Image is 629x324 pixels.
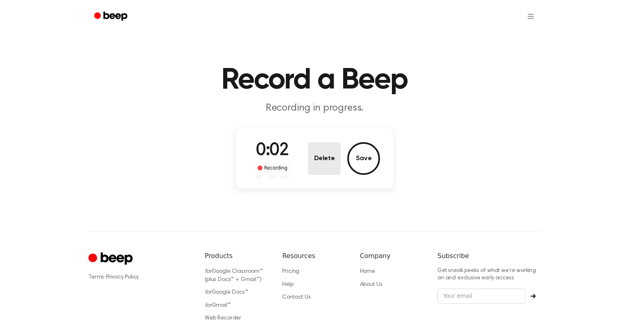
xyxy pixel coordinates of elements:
a: Web Recorder [205,315,241,321]
a: Contact Us [282,295,310,300]
h1: Record a Beep [105,66,524,95]
a: Beep [88,9,135,25]
div: Recording [256,164,290,172]
a: About Us [360,282,382,288]
p: Recording in progress. [157,102,472,115]
button: Delete Audio Record [308,142,341,175]
a: Help [282,282,293,288]
h6: Products [205,251,269,261]
a: forGoogle Docs™ [205,290,248,295]
span: 0:02 [256,142,289,159]
a: Terms [88,274,104,280]
a: Cruip [88,251,135,267]
h6: Subscribe [437,251,541,261]
p: Get sneak peeks of what we’re working on and exclusive early access. [437,267,541,282]
a: Home [360,269,375,274]
button: Save Audio Record [347,142,380,175]
i: for [205,269,212,274]
a: Pricing [282,269,299,274]
button: Open menu [521,7,541,26]
i: for [205,303,212,308]
i: for [205,290,212,295]
div: · [88,273,192,281]
h6: Resources [282,251,346,261]
a: Privacy Policy [106,274,139,280]
button: Subscribe [526,294,541,299]
input: Your email [437,288,526,304]
h6: Company [360,251,424,261]
a: forGoogle Classroom™ (plus Docs™ + Gmail™) [205,269,263,283]
a: forGmail™ [205,303,231,308]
